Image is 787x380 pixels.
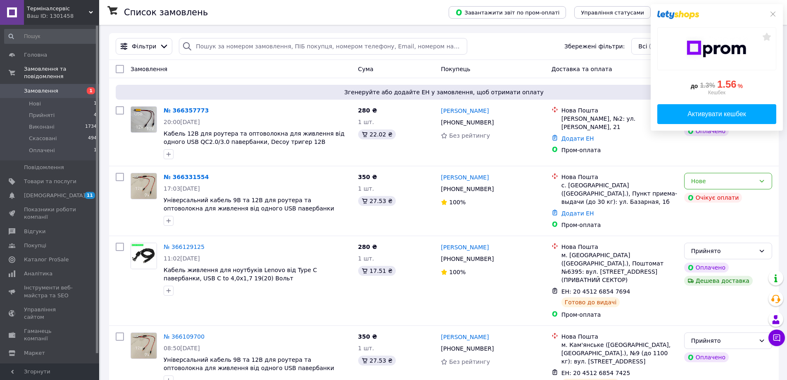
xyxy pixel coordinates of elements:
span: 350 ₴ [358,174,377,180]
span: (2234) [649,43,668,50]
span: Замовлення [131,66,167,72]
span: 08:50[DATE] [164,345,200,351]
img: Фото товару [131,333,157,358]
div: [PHONE_NUMBER] [439,253,495,265]
span: Фільтри [132,42,156,50]
div: Ваш ID: 1301458 [27,12,99,20]
div: [PHONE_NUMBER] [439,117,495,128]
span: Виконані [29,123,55,131]
span: Оплачені [29,147,55,154]
div: Прийнято [691,336,755,345]
a: [PERSON_NAME] [441,173,489,182]
span: Каталог ProSale [24,256,69,263]
a: № 366109700 [164,333,204,340]
span: 11 [85,192,95,199]
div: м. [GEOGRAPHIC_DATA] ([GEOGRAPHIC_DATA].), Поштомат №6395: вул. [STREET_ADDRESS] (ПРИВАТНИЙ СЕКТОР) [561,251,678,284]
span: Головна [24,51,47,59]
div: м. Кам'янське ([GEOGRAPHIC_DATA], [GEOGRAPHIC_DATA].), №9 (до 1100 кг): вул. [STREET_ADDRESS] [561,341,678,366]
span: Покупець [441,66,470,72]
span: 1 [94,100,97,108]
span: ЕН: 20 4512 6854 7694 [561,288,630,295]
span: 20:00[DATE] [164,119,200,125]
button: Чат з покупцем [768,330,785,346]
span: Терміналсервіс [27,5,89,12]
img: Фото товару [131,107,157,132]
span: Всі [638,42,647,50]
span: 280 ₴ [358,107,377,114]
div: Оплачено [684,352,729,362]
span: Без рейтингу [449,132,490,139]
span: Гаманець компанії [24,327,76,342]
span: Інструменти веб-майстра та SEO [24,284,76,299]
div: Пром-оплата [561,311,678,319]
div: Нова Пошта [561,332,678,341]
input: Пошук [4,29,97,44]
span: Маркет [24,349,45,357]
a: [PERSON_NAME] [441,333,489,341]
div: Нове [691,177,755,186]
div: 17.51 ₴ [358,266,396,276]
span: 100% [449,199,466,206]
span: Товари та послуги [24,178,76,185]
a: Універсальний кабель 9В та 12В для роутера та оптоволокна для живлення від одного USB павербанки ... [164,356,334,380]
span: Без рейтингу [449,358,490,365]
div: 27.53 ₴ [358,356,396,366]
span: Повідомлення [24,164,64,171]
span: Прийняті [29,112,55,119]
span: 1 шт. [358,185,374,192]
div: Прийнято [691,246,755,256]
a: Додати ЕН [561,210,594,217]
span: 350 ₴ [358,333,377,340]
span: Управління статусами [581,10,644,16]
span: Кабель живлення для ноутбуків Lenovo від Type C павербанки, USB C to 4,0х1,7 19(20) Вольт [164,267,317,282]
img: Фото товару [131,173,157,199]
button: Завантажити звіт по пром-оплаті [449,6,566,19]
div: Нова Пошта [561,106,678,115]
span: Показники роботи компанії [24,206,76,221]
span: 1 [94,147,97,154]
span: [DEMOGRAPHIC_DATA] [24,192,85,199]
span: Замовлення та повідомлення [24,65,99,80]
a: Фото товару [131,106,157,133]
span: Замовлення [24,87,58,95]
div: Оплачено [684,263,729,272]
input: Пошук за номером замовлення, ПІБ покупця, номером телефону, Email, номером накладної [179,38,467,55]
span: Аналітика [24,270,52,277]
div: Готово до видачі [561,297,620,307]
span: Згенеруйте або додайте ЕН у замовлення, щоб отримати оплату [119,88,769,96]
span: Завантажити звіт по пром-оплаті [455,9,559,16]
span: Управління сайтом [24,306,76,321]
div: Оплачено [684,126,729,136]
span: 494 [88,135,97,142]
div: Дешева доставка [684,276,753,286]
a: № 366357773 [164,107,209,114]
span: Нові [29,100,41,108]
div: Пром-оплата [561,146,678,154]
span: ЕН: 20 4512 6854 7425 [561,370,630,376]
a: Кабель 12В для роутера та оптоволокна для живлення від одного USB QC2.0/3.0 павербанки, Decoy три... [164,130,345,145]
span: 11:02[DATE] [164,255,200,262]
div: с. [GEOGRAPHIC_DATA] ([GEOGRAPHIC_DATA].), Пункт приема-выдачи (до 30 кг): ул. Базарная, 1б [561,181,678,206]
span: Покупці [24,242,46,249]
div: [PERSON_NAME], №2: ул. [PERSON_NAME], 21 [561,115,678,131]
a: Універсальний кабель 9В та 12В для роутера та оптоволокна для живлення від одного USB павербанки ... [164,197,334,220]
div: [PHONE_NUMBER] [439,343,495,354]
span: 4 [94,112,97,119]
span: 17:03[DATE] [164,185,200,192]
div: Нова Пошта [561,243,678,251]
div: Пром-оплата [561,221,678,229]
h1: Список замовлень [124,7,208,17]
div: 27.53 ₴ [358,196,396,206]
a: № 366129125 [164,244,204,250]
span: 1 [87,87,95,94]
span: 1 шт. [358,255,374,262]
span: Доставка та оплата [552,66,612,72]
div: Очікує оплати [684,193,742,203]
span: Відгуки [24,228,45,235]
a: № 366331554 [164,174,209,180]
div: Нова Пошта [561,173,678,181]
span: 1734 [85,123,97,131]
